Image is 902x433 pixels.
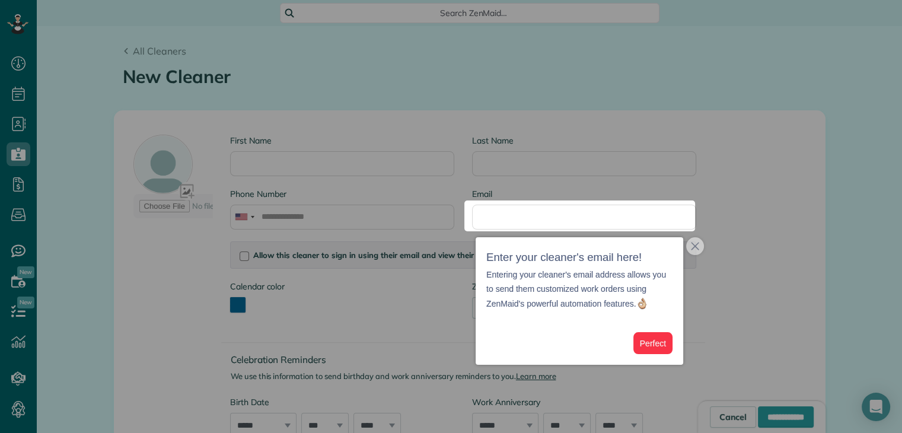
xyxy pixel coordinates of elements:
[636,297,648,310] img: :ok_hand:
[633,332,672,354] button: Perfect
[486,268,672,311] p: Entering your cleaner's email address allows you to send them customized work orders using ZenMai...
[476,237,683,365] div: Enter your cleaner&amp;#39;s email here!Entering your cleaner&amp;#39;s email address allows you ...
[486,248,672,268] h3: Enter your cleaner's email here!
[686,237,704,255] button: close,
